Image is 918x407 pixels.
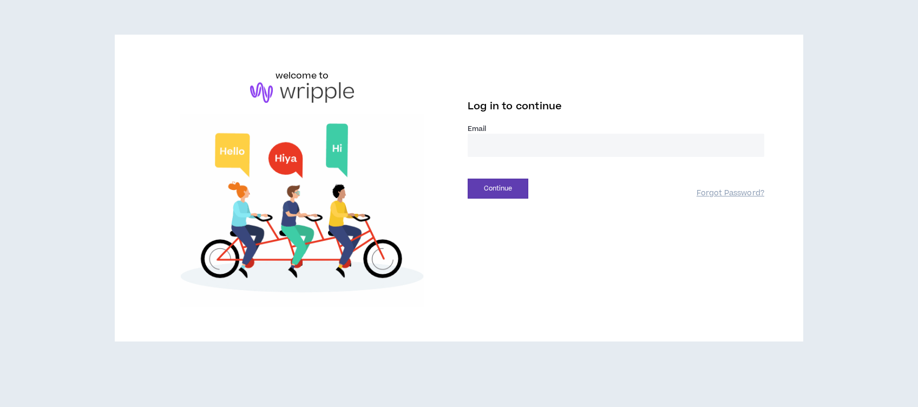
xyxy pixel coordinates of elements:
[697,188,764,199] a: Forgot Password?
[468,179,528,199] button: Continue
[250,82,354,103] img: logo-brand.png
[276,69,329,82] h6: welcome to
[154,114,450,307] img: Welcome to Wripple
[468,124,764,134] label: Email
[468,100,562,113] span: Log in to continue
